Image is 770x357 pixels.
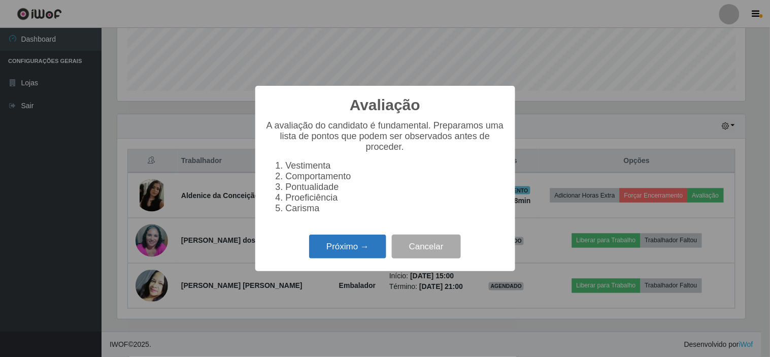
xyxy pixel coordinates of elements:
li: Proeficiência [286,192,505,203]
button: Cancelar [392,235,461,258]
li: Pontualidade [286,182,505,192]
li: Vestimenta [286,160,505,171]
h2: Avaliação [350,96,420,114]
li: Carisma [286,203,505,214]
p: A avaliação do candidato é fundamental. Preparamos uma lista de pontos que podem ser observados a... [265,120,505,152]
button: Próximo → [309,235,386,258]
li: Comportamento [286,171,505,182]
